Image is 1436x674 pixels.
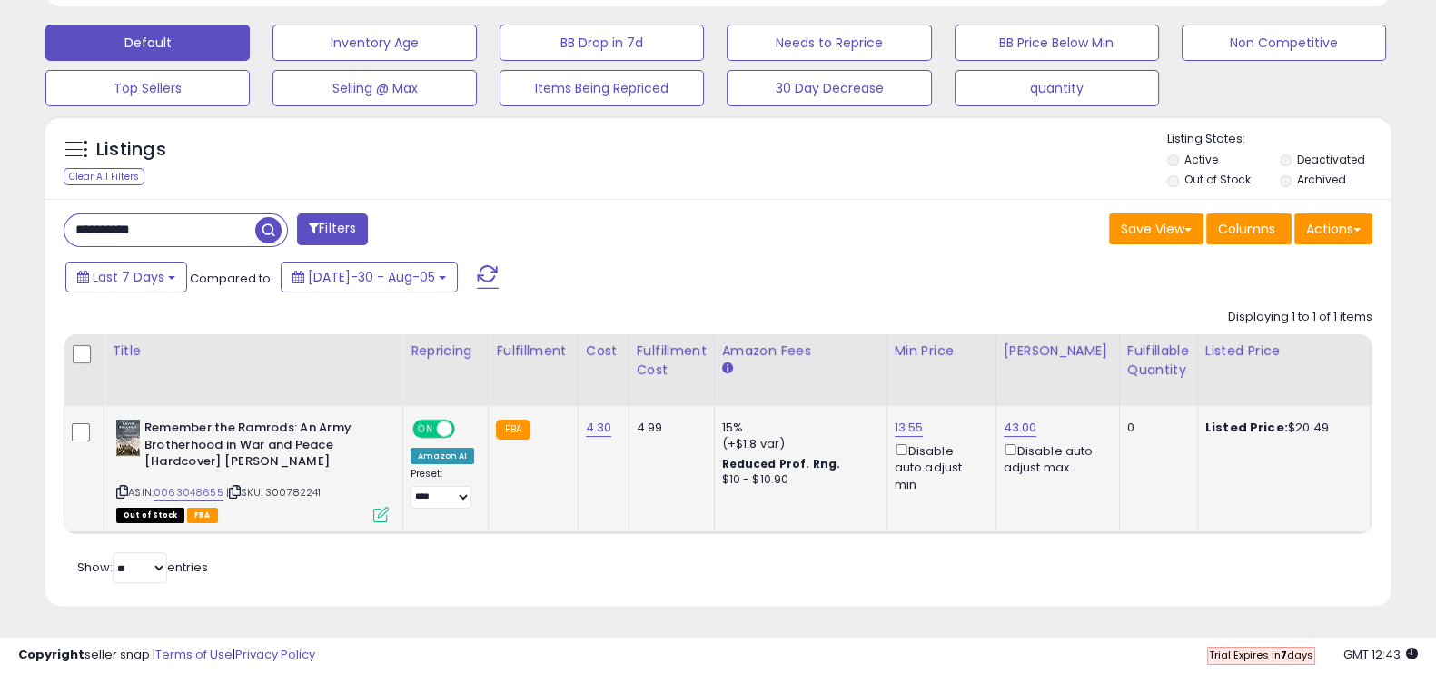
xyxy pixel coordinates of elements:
[45,25,250,61] button: Default
[18,647,315,664] div: seller snap | |
[722,420,873,436] div: 15%
[235,646,315,663] a: Privacy Policy
[144,420,365,475] b: Remember the Ramrods: An Army Brotherhood in War and Peace [Hardcover] [PERSON_NAME]
[411,468,474,509] div: Preset:
[1297,172,1346,187] label: Archived
[722,342,879,361] div: Amazon Fees
[637,342,707,380] div: Fulfillment Cost
[586,342,621,361] div: Cost
[116,420,140,456] img: 51+pvJuyeSL._SL40_.jpg
[1184,152,1218,167] label: Active
[500,25,704,61] button: BB Drop in 7d
[96,137,166,163] h5: Listings
[190,270,273,287] span: Compared to:
[1205,419,1288,436] b: Listed Price:
[187,508,218,523] span: FBA
[64,168,144,185] div: Clear All Filters
[272,25,477,61] button: Inventory Age
[1205,420,1356,436] div: $20.49
[452,421,481,437] span: OFF
[637,420,700,436] div: 4.99
[895,419,924,437] a: 13.55
[1184,172,1251,187] label: Out of Stock
[1004,342,1112,361] div: [PERSON_NAME]
[1297,152,1365,167] label: Deactivated
[1209,648,1313,662] span: Trial Expires in days
[895,441,982,493] div: Disable auto adjust min
[1127,342,1190,380] div: Fulfillable Quantity
[226,485,322,500] span: | SKU: 300782241
[65,262,187,292] button: Last 7 Days
[722,361,733,377] small: Amazon Fees.
[414,421,437,437] span: ON
[586,419,612,437] a: 4.30
[1206,213,1292,244] button: Columns
[722,456,841,471] b: Reduced Prof. Rng.
[308,268,435,286] span: [DATE]-30 - Aug-05
[18,646,84,663] strong: Copyright
[727,70,931,106] button: 30 Day Decrease
[281,262,458,292] button: [DATE]-30 - Aug-05
[297,213,368,245] button: Filters
[77,559,208,576] span: Show: entries
[93,268,164,286] span: Last 7 Days
[155,646,233,663] a: Terms of Use
[1004,441,1105,476] div: Disable auto adjust max
[272,70,477,106] button: Selling @ Max
[722,436,873,452] div: (+$1.8 var)
[895,342,988,361] div: Min Price
[45,70,250,106] button: Top Sellers
[116,420,389,520] div: ASIN:
[955,25,1159,61] button: BB Price Below Min
[722,472,873,488] div: $10 - $10.90
[496,420,530,440] small: FBA
[1228,309,1372,326] div: Displaying 1 to 1 of 1 items
[955,70,1159,106] button: quantity
[1343,646,1418,663] span: 2025-08-13 12:43 GMT
[154,485,223,501] a: 0063048655
[1281,648,1287,662] b: 7
[411,342,480,361] div: Repricing
[1167,131,1391,148] p: Listing States:
[1109,213,1203,244] button: Save View
[1182,25,1386,61] button: Non Competitive
[411,448,474,464] div: Amazon AI
[1294,213,1372,244] button: Actions
[496,342,569,361] div: Fulfillment
[500,70,704,106] button: Items Being Repriced
[112,342,395,361] div: Title
[1205,342,1362,361] div: Listed Price
[1218,220,1275,238] span: Columns
[1127,420,1183,436] div: 0
[116,508,184,523] span: All listings that are currently out of stock and unavailable for purchase on Amazon
[1004,419,1037,437] a: 43.00
[727,25,931,61] button: Needs to Reprice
